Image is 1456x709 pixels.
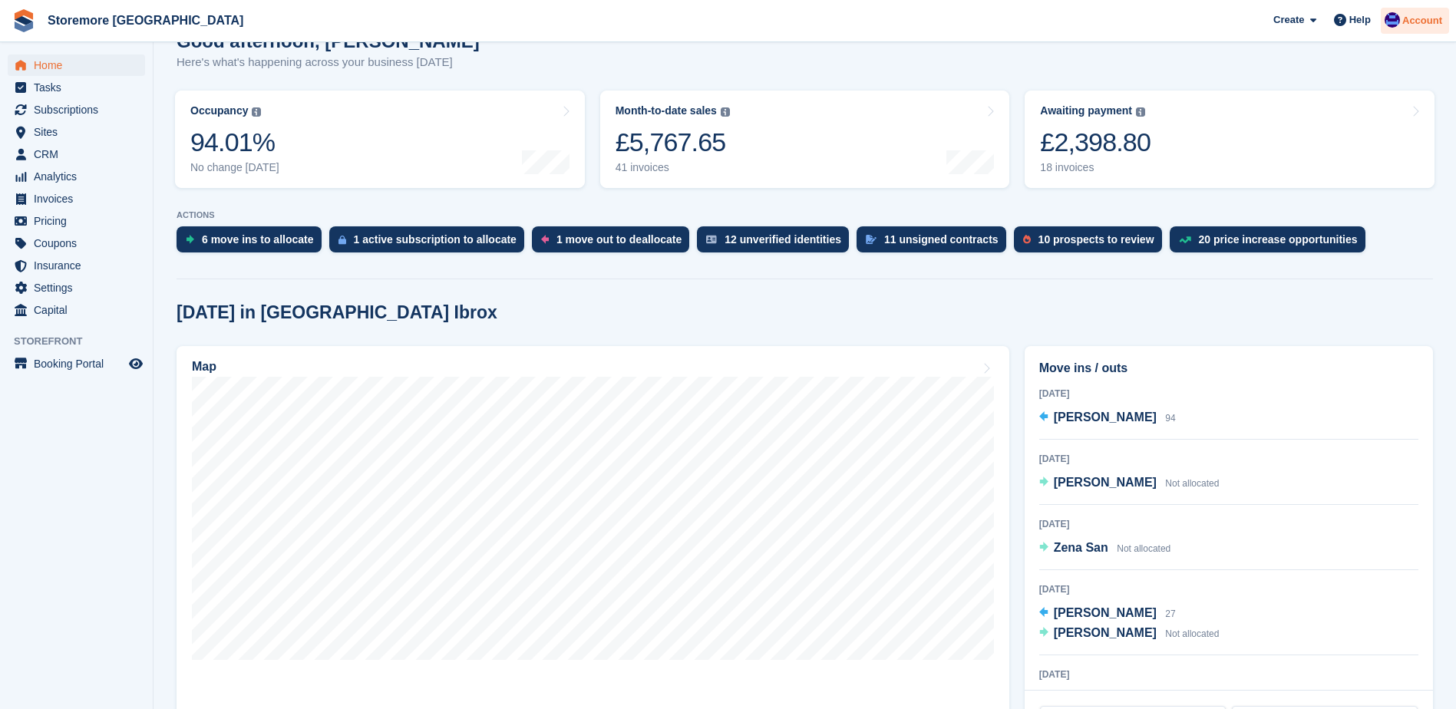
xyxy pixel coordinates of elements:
[34,99,126,120] span: Subscriptions
[1054,541,1108,554] span: Zena San
[34,299,126,321] span: Capital
[1039,359,1418,378] h2: Move ins / outs
[1039,604,1176,624] a: [PERSON_NAME] 27
[8,188,145,209] a: menu
[34,143,126,165] span: CRM
[8,232,145,254] a: menu
[697,226,857,260] a: 12 unverified identities
[34,277,126,298] span: Settings
[1040,161,1151,174] div: 18 invoices
[866,235,877,244] img: contract_signature_icon-13c848040528278c33f63329250d36e43548de30e8caae1d1a13099fd9432cc5.svg
[1349,12,1371,28] span: Help
[1199,233,1358,246] div: 20 price increase opportunities
[541,235,549,244] img: move_outs_to_deallocate_icon-f764333ba52eb49d3ac5e1228854f67142a1ed5810a6f6cc68b1a99e826820c5.svg
[884,233,999,246] div: 11 unsigned contracts
[202,233,314,246] div: 6 move ins to allocate
[1170,226,1373,260] a: 20 price increase opportunities
[1165,628,1219,639] span: Not allocated
[338,235,346,245] img: active_subscription_to_allocate_icon-d502201f5373d7db506a760aba3b589e785aa758c864c3986d89f69b8ff3...
[354,233,517,246] div: 1 active subscription to allocate
[616,104,717,117] div: Month-to-date sales
[34,166,126,187] span: Analytics
[1165,608,1175,619] span: 27
[14,334,153,349] span: Storefront
[1165,413,1175,424] span: 94
[1038,233,1154,246] div: 10 prospects to review
[1385,12,1400,28] img: Angela
[616,127,730,158] div: £5,767.65
[1039,387,1418,401] div: [DATE]
[8,54,145,76] a: menu
[556,233,682,246] div: 1 move out to deallocate
[329,226,532,260] a: 1 active subscription to allocate
[12,9,35,32] img: stora-icon-8386f47178a22dfd0bd8f6a31ec36ba5ce8667c1dd55bd0f319d3a0aa187defe.svg
[1054,626,1157,639] span: [PERSON_NAME]
[1040,127,1151,158] div: £2,398.80
[190,104,248,117] div: Occupancy
[1023,235,1031,244] img: prospect-51fa495bee0391a8d652442698ab0144808aea92771e9ea1ae160a38d050c398.svg
[8,166,145,187] a: menu
[177,54,480,71] p: Here's what's happening across your business [DATE]
[1039,668,1418,681] div: [DATE]
[1136,107,1145,117] img: icon-info-grey-7440780725fd019a000dd9b08b2336e03edf1995a4989e88bcd33f0948082b44.svg
[1039,624,1220,644] a: [PERSON_NAME] Not allocated
[857,226,1014,260] a: 11 unsigned contracts
[8,277,145,298] a: menu
[175,91,585,188] a: Occupancy 94.01% No change [DATE]
[1039,473,1220,493] a: [PERSON_NAME] Not allocated
[532,226,697,260] a: 1 move out to deallocate
[1273,12,1304,28] span: Create
[8,299,145,321] a: menu
[127,354,145,373] a: Preview store
[725,233,841,246] div: 12 unverified identities
[252,107,261,117] img: icon-info-grey-7440780725fd019a000dd9b08b2336e03edf1995a4989e88bcd33f0948082b44.svg
[34,353,126,374] span: Booking Portal
[34,121,126,143] span: Sites
[190,127,279,158] div: 94.01%
[1039,408,1176,428] a: [PERSON_NAME] 94
[1054,606,1157,619] span: [PERSON_NAME]
[1039,582,1418,596] div: [DATE]
[721,107,730,117] img: icon-info-grey-7440780725fd019a000dd9b08b2336e03edf1995a4989e88bcd33f0948082b44.svg
[34,54,126,76] span: Home
[1054,411,1157,424] span: [PERSON_NAME]
[600,91,1010,188] a: Month-to-date sales £5,767.65 41 invoices
[1039,452,1418,466] div: [DATE]
[8,210,145,232] a: menu
[1039,517,1418,531] div: [DATE]
[8,143,145,165] a: menu
[186,235,194,244] img: move_ins_to_allocate_icon-fdf77a2bb77ea45bf5b3d319d69a93e2d87916cf1d5bf7949dd705db3b84f3ca.svg
[34,188,126,209] span: Invoices
[706,235,717,244] img: verify_identity-adf6edd0f0f0b5bbfe63781bf79b02c33cf7c696d77639b501bdc392416b5a36.svg
[1040,104,1132,117] div: Awaiting payment
[41,8,249,33] a: Storemore [GEOGRAPHIC_DATA]
[177,302,497,323] h2: [DATE] in [GEOGRAPHIC_DATA] Ibrox
[34,232,126,254] span: Coupons
[1014,226,1170,260] a: 10 prospects to review
[1179,236,1191,243] img: price_increase_opportunities-93ffe204e8149a01c8c9dc8f82e8f89637d9d84a8eef4429ea346261dce0b2c0.svg
[1402,13,1442,28] span: Account
[177,210,1433,220] p: ACTIONS
[8,121,145,143] a: menu
[8,77,145,98] a: menu
[1165,478,1219,489] span: Not allocated
[1054,476,1157,489] span: [PERSON_NAME]
[190,161,279,174] div: No change [DATE]
[8,99,145,120] a: menu
[34,255,126,276] span: Insurance
[192,360,216,374] h2: Map
[616,161,730,174] div: 41 invoices
[1117,543,1170,554] span: Not allocated
[177,226,329,260] a: 6 move ins to allocate
[1039,539,1171,559] a: Zena San Not allocated
[1025,91,1435,188] a: Awaiting payment £2,398.80 18 invoices
[8,353,145,374] a: menu
[34,77,126,98] span: Tasks
[34,210,126,232] span: Pricing
[8,255,145,276] a: menu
